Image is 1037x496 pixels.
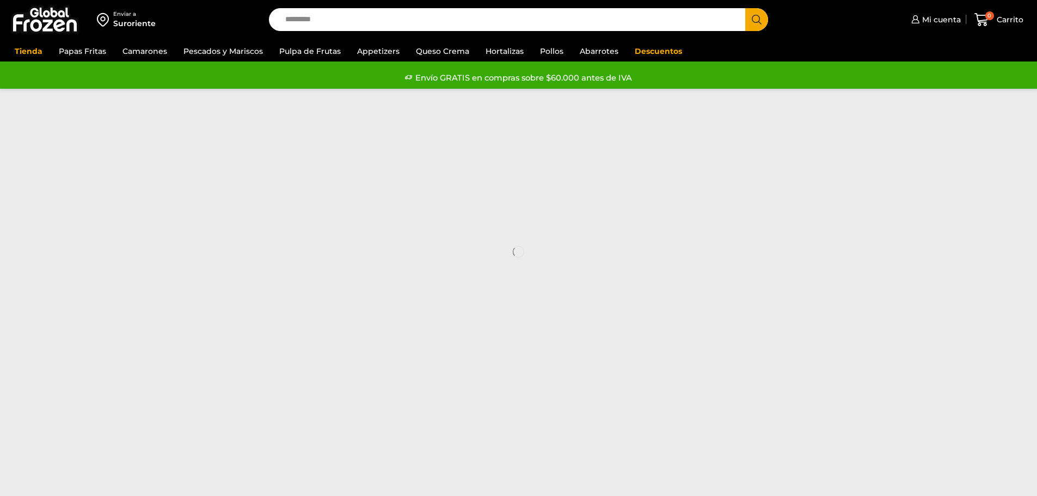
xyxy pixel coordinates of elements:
a: Queso Crema [410,41,475,62]
img: address-field-icon.svg [97,10,113,29]
span: Mi cuenta [919,14,961,25]
a: Pollos [535,41,569,62]
a: Mi cuenta [909,9,961,30]
a: Camarones [117,41,173,62]
a: Descuentos [629,41,688,62]
span: Carrito [994,14,1023,25]
a: Appetizers [352,41,405,62]
a: Pescados y Mariscos [178,41,268,62]
a: Pulpa de Frutas [274,41,346,62]
a: Tienda [9,41,48,62]
div: Suroriente [113,18,156,29]
a: 0 Carrito [972,7,1026,33]
a: Abarrotes [574,41,624,62]
span: 0 [985,11,994,20]
a: Hortalizas [480,41,529,62]
button: Search button [745,8,768,31]
a: Papas Fritas [53,41,112,62]
div: Enviar a [113,10,156,18]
